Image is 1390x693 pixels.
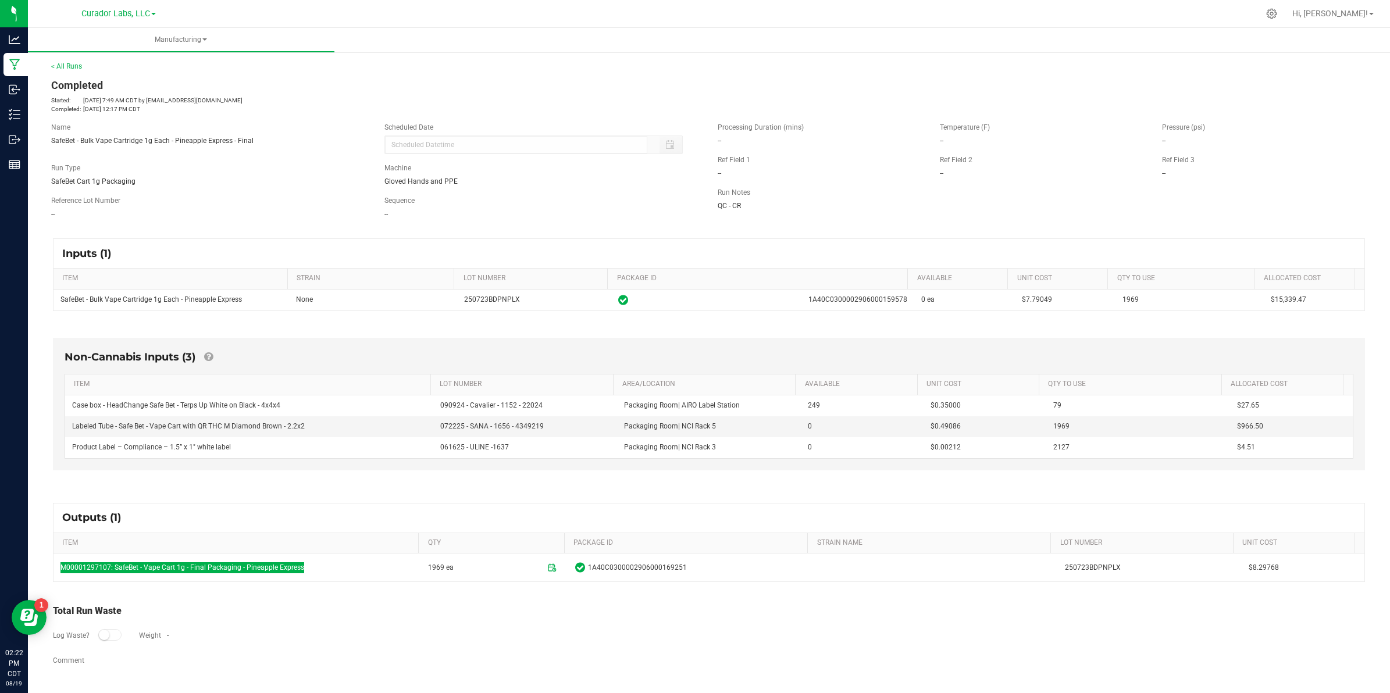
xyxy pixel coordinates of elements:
a: PACKAGE IDSortable [573,538,803,548]
a: STRAIN NAMESortable [817,538,1047,548]
a: AVAILABLESortable [805,380,913,389]
span: 1969 ea [428,558,454,577]
a: QTYSortable [428,538,560,548]
span: Gloved Hands and PPE [384,177,458,185]
span: -- [1162,137,1166,145]
span: Hi, [PERSON_NAME]! [1292,9,1368,18]
span: $7.79049 [1022,295,1052,303]
span: 1969 [1053,422,1070,430]
iframe: Resource center [12,600,47,635]
a: < All Runs [51,62,82,70]
inline-svg: Outbound [9,134,20,145]
a: Unit CostSortable [1017,274,1103,283]
span: SafeBet - Bulk Vape Cartridge 1g Each - Pineapple Express [60,295,242,303]
span: Ref Field 2 [940,156,972,164]
span: Non-Cannabis Inputs (3) [65,351,195,363]
span: 1A40C0300002906000159578 [808,294,907,305]
a: QTY TO USESortable [1117,274,1250,283]
span: | NCI Rack 5 [678,422,716,430]
span: Pressure (psi) [1162,123,1205,131]
span: $0.00212 [931,443,961,451]
span: $966.50 [1237,422,1263,430]
span: Product Label – Compliance – 1.5” x 1" white label [72,443,231,451]
label: Weight [139,630,161,641]
span: - [167,631,169,640]
span: In Sync [618,293,628,307]
span: SafeBet Cart 1g Packaging [51,177,136,185]
div: Total Run Waste [53,604,1365,618]
span: SafeBet - Bulk Vape Cartridge 1g Each - Pineapple Express - Final [51,137,254,145]
div: Manage settings [1264,8,1279,19]
inline-svg: Analytics [9,34,20,45]
span: Packaging Room [624,443,716,451]
span: $0.49086 [931,422,961,430]
span: ea [927,295,935,303]
a: LOT NUMBERSortable [440,380,608,389]
a: Allocated CostSortable [1231,380,1339,389]
div: Completed [51,77,700,93]
span: -- [51,210,55,218]
a: Add Non-Cannabis items that were also consumed in the run (e.g. gloves and packaging); Also add N... [204,351,213,363]
span: Reference Lot Number [51,197,120,205]
a: AREA/LOCATIONSortable [622,380,791,389]
span: $0.35000 [931,401,961,409]
span: Labeled Tube - Safe Bet - Vape Cart with QR THC M Diamond Brown - 2.2x2 [72,422,305,430]
span: Name [51,123,70,131]
span: 0 [921,295,925,303]
span: 061625 - ULINE -1637 [440,443,509,451]
span: 090924 - Cavalier - 1152 - 22024 [440,401,543,409]
span: Ref Field 3 [1162,156,1195,164]
span: 249 [808,401,820,409]
span: Run Notes [718,188,750,197]
a: LOT NUMBERSortable [1060,538,1229,548]
span: -- [940,169,943,177]
p: 02:22 PM CDT [5,648,23,679]
span: Inputs (1) [62,247,123,260]
span: 0 [808,443,812,451]
span: -- [718,169,721,177]
span: Curador Labs, LLC [81,9,150,19]
inline-svg: Manufacturing [9,59,20,70]
a: AVAILABLESortable [917,274,1003,283]
span: Temperature (F) [940,123,990,131]
span: Ref Field 1 [718,156,750,164]
a: Unit CostSortable [926,380,1035,389]
span: Scheduled Date [384,123,433,131]
span: -- [718,137,721,145]
span: Run Type [51,163,80,173]
span: -- [940,137,943,145]
span: $4.51 [1237,443,1255,451]
span: -- [384,210,388,218]
a: LOT NUMBERSortable [464,274,603,283]
a: Unit CostSortable [1242,538,1350,548]
span: -- [1162,169,1166,177]
inline-svg: Inventory [9,109,20,120]
span: Case box - HeadChange Safe Bet - Terps Up White on Black - 4x4x4 [72,401,280,409]
span: Packaging Room [624,422,716,430]
span: 2127 [1053,443,1070,451]
span: $27.65 [1237,401,1259,409]
a: Allocated CostSortable [1264,274,1350,283]
inline-svg: Reports [9,159,20,170]
iframe: Resource center unread badge [34,598,48,612]
span: 79 [1053,401,1061,409]
a: Manufacturing [28,28,334,52]
p: [DATE] 12:17 PM CDT [51,105,700,113]
span: None [296,295,313,303]
label: Log Waste? [53,630,90,641]
span: Outputs (1) [62,511,133,524]
span: Sequence [384,197,415,205]
span: 072225 - SANA - 1656 - 4349219 [440,422,544,430]
span: Packaging Room [624,401,740,409]
span: $8.29768 [1249,562,1357,573]
a: ITEMSortable [62,274,283,283]
td: 250723BDPNPLX [1058,553,1242,581]
span: 0 [808,422,812,430]
span: Completed: [51,105,83,113]
p: [DATE] 7:49 AM CDT by [EMAIL_ADDRESS][DOMAIN_NAME] [51,96,700,105]
a: STRAINSortable [297,274,450,283]
span: 1969 [1122,295,1139,303]
span: Processing Duration (mins) [718,123,804,131]
span: Manufacturing [28,35,334,45]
